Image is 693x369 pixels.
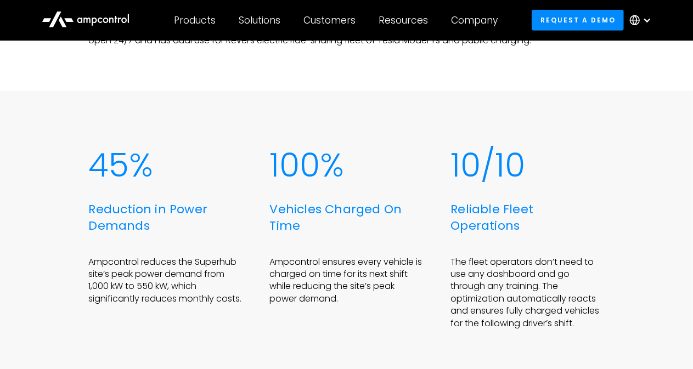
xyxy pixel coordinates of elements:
[451,256,605,330] p: The fleet operators don’t need to use any dashboard and go through any training. The optimization...
[239,14,281,26] div: Solutions
[89,256,243,305] p: Ampcontrol reduces the Superhub site’s peak power demand from 1,000 kW to 550 kW, which significa...
[174,14,216,26] div: Products
[451,201,605,235] div: Reliable Fleet Operations
[452,14,498,26] div: Company
[270,146,424,184] div: 100%
[532,10,624,30] a: Request a demo
[451,146,605,184] div: 10/10
[270,201,424,235] div: Vehicles Charged On Time
[89,146,243,184] div: 45%
[304,14,356,26] div: Customers
[379,14,429,26] div: Resources
[270,256,424,305] p: Ampcontrol ensures every vehicle is charged on time for its next shift while reducing the site’s ...
[89,201,243,235] div: Reduction in Power Demands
